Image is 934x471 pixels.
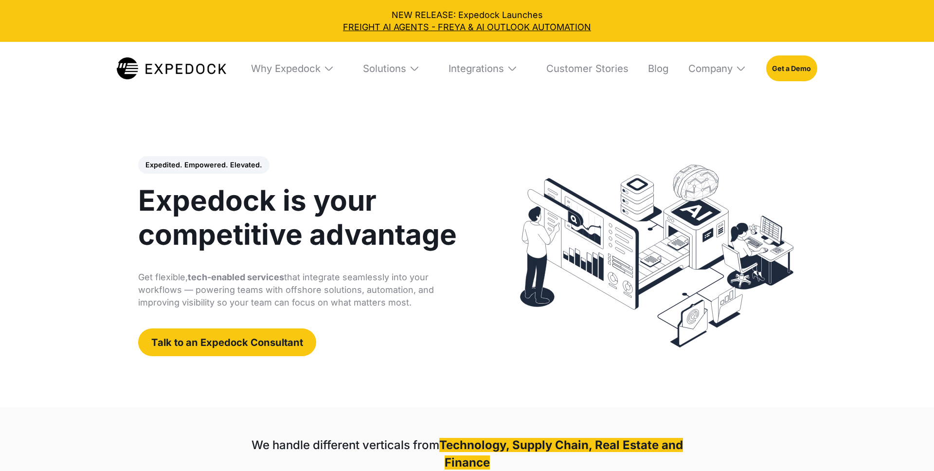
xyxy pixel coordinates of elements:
div: NEW RELEASE: Expedock Launches [9,9,925,33]
div: Company [680,42,755,94]
a: Get a Demo [766,55,817,81]
div: Solutions [363,62,406,74]
a: Blog [639,42,668,94]
div: Why Expedock [242,42,343,94]
div: Company [688,62,733,74]
a: FREIGHT AI AGENTS - FREYA & AI OUTLOOK AUTOMATION [9,21,925,33]
div: Solutions [354,42,429,94]
p: Get flexible, that integrate seamlessly into your workflows — powering teams with offshore soluti... [138,271,471,309]
div: Integrations [440,42,527,94]
a: Talk to an Expedock Consultant [138,328,316,356]
strong: tech-enabled services [188,272,284,282]
a: Customer Stories [538,42,629,94]
div: Integrations [449,62,504,74]
div: Why Expedock [251,62,321,74]
strong: We handle different verticals from [251,438,439,452]
strong: Technology, Supply Chain, Real Estate and Finance [439,438,683,470]
h1: Expedock is your competitive advantage [138,183,471,252]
